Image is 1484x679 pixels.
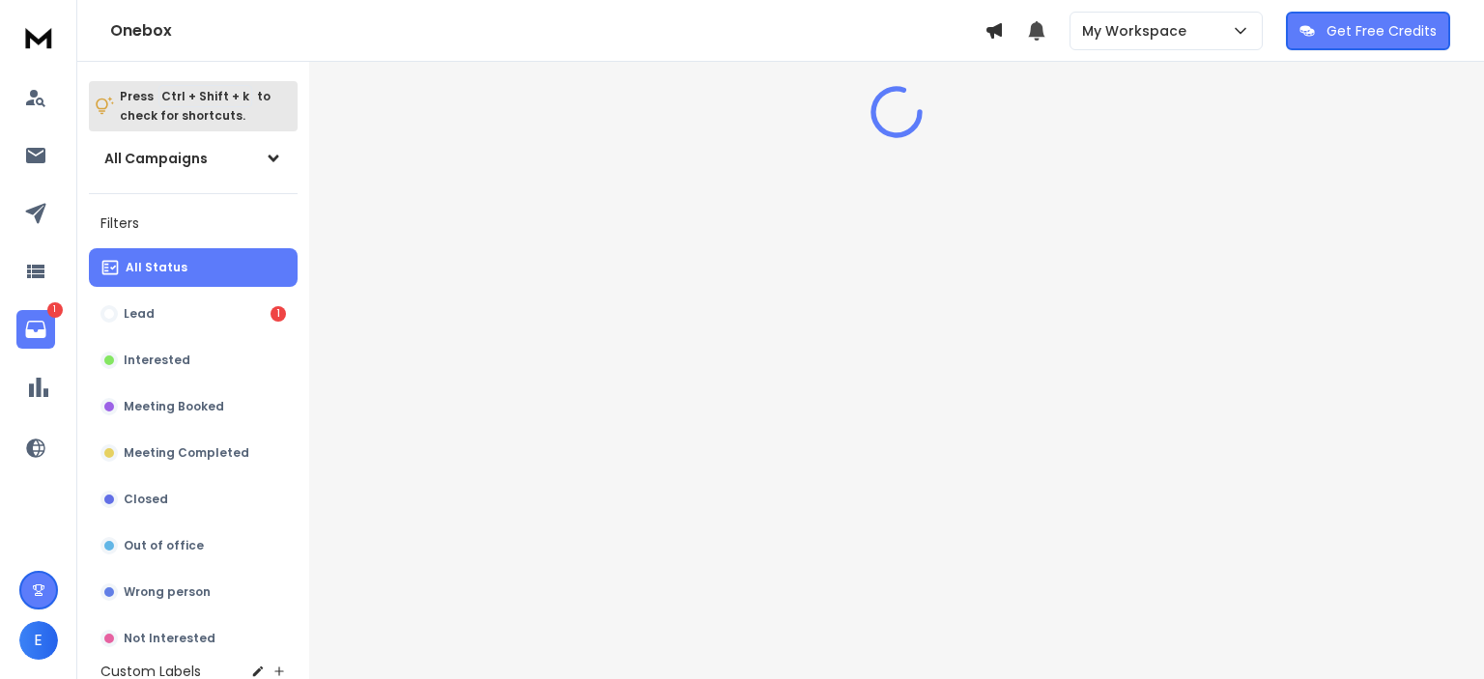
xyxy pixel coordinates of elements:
button: E [19,621,58,660]
h1: All Campaigns [104,149,208,168]
p: Lead [124,306,155,322]
div: 1 [271,306,286,322]
p: All Status [126,260,187,275]
button: Lead1 [89,295,298,333]
p: Meeting Booked [124,399,224,414]
h1: Onebox [110,19,985,42]
img: logo [19,19,58,55]
p: Wrong person [124,584,211,600]
button: Not Interested [89,619,298,658]
span: Ctrl + Shift + k [158,85,252,107]
button: Get Free Credits [1286,12,1450,50]
h3: Filters [89,210,298,237]
button: All Campaigns [89,139,298,178]
p: Press to check for shortcuts. [120,87,271,126]
p: Closed [124,492,168,507]
button: Meeting Booked [89,387,298,426]
button: Closed [89,480,298,519]
button: Out of office [89,526,298,565]
p: My Workspace [1082,21,1194,41]
button: Wrong person [89,573,298,611]
p: 1 [47,302,63,318]
p: Out of office [124,538,204,553]
p: Meeting Completed [124,445,249,461]
a: 1 [16,310,55,349]
p: Get Free Credits [1327,21,1437,41]
button: Meeting Completed [89,434,298,472]
button: Interested [89,341,298,380]
p: Not Interested [124,631,215,646]
button: All Status [89,248,298,287]
p: Interested [124,353,190,368]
